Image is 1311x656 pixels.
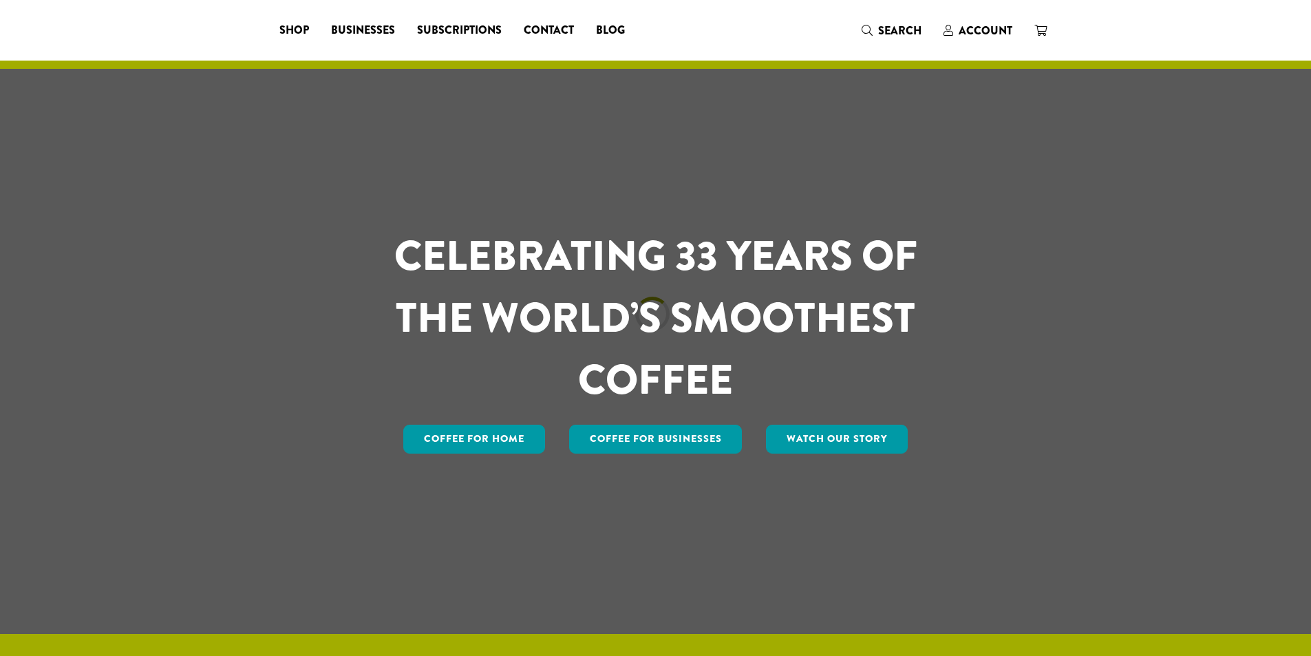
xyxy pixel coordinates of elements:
a: Search [851,19,932,42]
span: Search [878,23,921,39]
a: Watch Our Story [766,425,908,454]
span: Subscriptions [417,22,502,39]
span: Blog [596,22,625,39]
a: Coffee for Home [403,425,545,454]
a: Businesses [320,19,406,41]
span: Shop [279,22,309,39]
a: Shop [268,19,320,41]
h1: CELEBRATING 33 YEARS OF THE WORLD’S SMOOTHEST COFFEE [354,225,958,411]
a: Coffee For Businesses [569,425,743,454]
a: Account [932,19,1023,42]
a: Subscriptions [406,19,513,41]
span: Contact [524,22,574,39]
a: Contact [513,19,585,41]
a: Blog [585,19,636,41]
span: Account [959,23,1012,39]
span: Businesses [331,22,395,39]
